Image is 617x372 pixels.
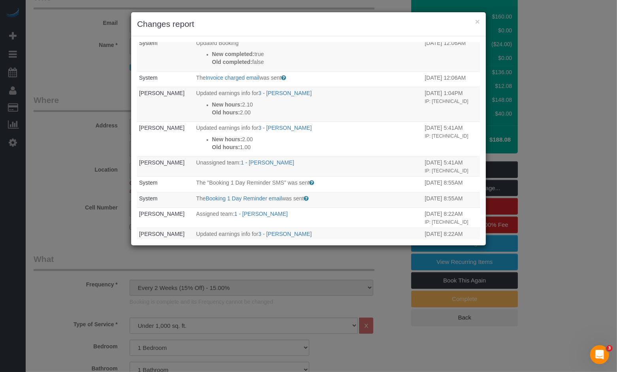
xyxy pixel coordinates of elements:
[137,208,194,228] td: Who
[137,71,194,87] td: Who
[212,108,421,116] p: 2.00
[423,122,480,157] td: When
[196,90,258,96] span: Updated earnings info for
[212,136,242,142] strong: New hours:
[212,50,421,58] p: true
[137,192,194,208] td: Who
[423,228,480,263] td: When
[206,195,282,202] a: Booking 1 Day Reminder email
[194,87,423,122] td: What
[194,228,423,263] td: What
[196,231,258,237] span: Updated earnings info for
[137,177,194,193] td: Who
[241,159,294,166] a: 1 - [PERSON_NAME]
[425,133,468,139] small: IP: [TECHNICAL_ID]
[423,37,480,71] td: When
[423,157,480,177] td: When
[206,75,260,81] a: Invoice charged email
[212,109,240,116] strong: Old hours:
[423,208,480,228] td: When
[194,177,423,193] td: What
[137,87,194,122] td: Who
[212,51,254,57] strong: New completed:
[139,75,158,81] a: System
[137,122,194,157] td: Who
[139,90,184,96] a: [PERSON_NAME]
[423,177,480,193] td: When
[137,37,194,71] td: Who
[212,101,421,108] p: 2.10
[212,58,421,66] p: false
[196,195,206,202] span: The
[212,135,421,143] p: 2.00
[139,211,184,217] a: [PERSON_NAME]
[139,40,158,46] a: System
[212,59,252,65] strong: Old completed:
[196,75,206,81] span: The
[606,345,613,351] span: 3
[194,192,423,208] td: What
[194,71,423,87] td: What
[131,12,486,245] sui-modal: Changes report
[282,195,304,202] span: was sent
[139,159,184,166] a: [PERSON_NAME]
[139,125,184,131] a: [PERSON_NAME]
[196,40,239,46] span: Updated Booking
[590,345,609,364] iframe: Intercom live chat
[423,71,480,87] td: When
[137,228,194,263] td: Who
[234,211,288,217] a: 1 - [PERSON_NAME]
[194,37,423,71] td: What
[260,75,281,81] span: was sent
[196,159,241,166] span: Unassigned team:
[139,231,184,237] a: [PERSON_NAME]
[212,143,421,151] p: 1.00
[137,18,480,30] h3: Changes report
[196,125,258,131] span: Updated earnings info for
[212,101,242,108] strong: New hours:
[475,17,480,26] button: ×
[139,179,158,186] a: System
[194,157,423,177] td: What
[196,211,235,217] span: Assigned team:
[258,125,312,131] a: 3 - [PERSON_NAME]
[194,122,423,157] td: What
[137,157,194,177] td: Who
[139,195,158,202] a: System
[425,168,468,174] small: IP: [TECHNICAL_ID]
[423,192,480,208] td: When
[423,87,480,122] td: When
[258,231,312,237] a: 3 - [PERSON_NAME]
[212,144,240,150] strong: Old hours:
[196,179,310,186] span: The "Booking 1 Day Reminder SMS" was sent
[258,90,312,96] a: 3 - [PERSON_NAME]
[194,208,423,228] td: What
[425,219,468,225] small: IP: [TECHNICAL_ID]
[425,99,468,104] small: IP: [TECHNICAL_ID]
